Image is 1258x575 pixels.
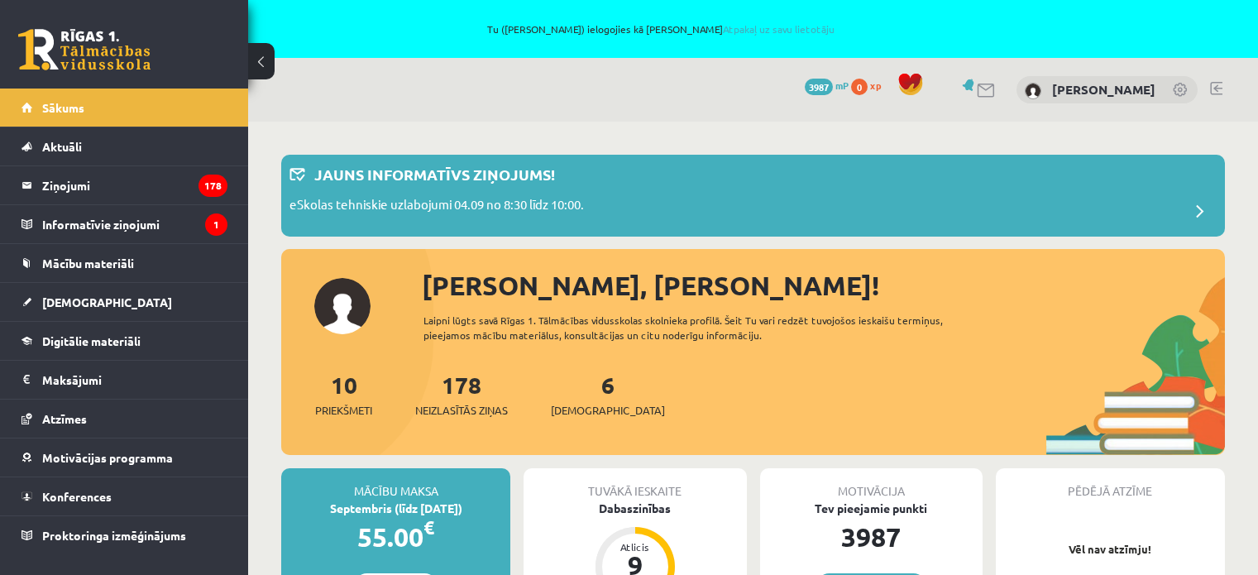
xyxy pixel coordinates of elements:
[199,175,227,197] i: 178
[42,139,82,154] span: Aktuāli
[22,127,227,165] a: Aktuāli
[42,489,112,504] span: Konferences
[22,477,227,515] a: Konferences
[423,515,434,539] span: €
[42,205,227,243] legend: Informatīvie ziņojumi
[1025,83,1041,99] img: Daniels Legzdiņš
[205,213,227,236] i: 1
[22,283,227,321] a: [DEMOGRAPHIC_DATA]
[551,370,665,419] a: 6[DEMOGRAPHIC_DATA]
[870,79,881,92] span: xp
[22,400,227,438] a: Atzīmes
[42,295,172,309] span: [DEMOGRAPHIC_DATA]
[1052,81,1155,98] a: [PERSON_NAME]
[22,438,227,477] a: Motivācijas programma
[22,244,227,282] a: Mācību materiāli
[851,79,868,95] span: 0
[610,542,660,552] div: Atlicis
[22,166,227,204] a: Ziņojumi178
[281,517,510,557] div: 55.00
[42,411,87,426] span: Atzīmes
[805,79,833,95] span: 3987
[851,79,889,92] a: 0 xp
[835,79,849,92] span: mP
[22,516,227,554] a: Proktoringa izmēģinājums
[42,361,227,399] legend: Maksājumi
[760,517,983,557] div: 3987
[1004,541,1217,558] p: Vēl nav atzīmju!
[723,22,835,36] a: Atpakaļ uz savu lietotāju
[415,370,508,419] a: 178Neizlasītās ziņas
[760,468,983,500] div: Motivācija
[281,500,510,517] div: Septembris (līdz [DATE])
[760,500,983,517] div: Tev pieejamie punkti
[315,370,372,419] a: 10Priekšmeti
[415,402,508,419] span: Neizlasītās ziņas
[524,468,746,500] div: Tuvākā ieskaite
[289,163,1217,228] a: Jauns informatīvs ziņojums! eSkolas tehniskie uzlabojumi 04.09 no 8:30 līdz 10:00.
[524,500,746,517] div: Dabaszinības
[22,89,227,127] a: Sākums
[315,402,372,419] span: Priekšmeti
[551,402,665,419] span: [DEMOGRAPHIC_DATA]
[42,528,186,543] span: Proktoringa izmēģinājums
[22,361,227,399] a: Maksājumi
[42,166,227,204] legend: Ziņojumi
[422,266,1225,305] div: [PERSON_NAME], [PERSON_NAME]!
[423,313,990,343] div: Laipni lūgts savā Rīgas 1. Tālmācības vidusskolas skolnieka profilā. Šeit Tu vari redzēt tuvojošo...
[289,195,584,218] p: eSkolas tehniskie uzlabojumi 04.09 no 8:30 līdz 10:00.
[22,205,227,243] a: Informatīvie ziņojumi1
[18,29,151,70] a: Rīgas 1. Tālmācības vidusskola
[42,256,134,271] span: Mācību materiāli
[996,468,1225,500] div: Pēdējā atzīme
[42,333,141,348] span: Digitālie materiāli
[42,100,84,115] span: Sākums
[281,468,510,500] div: Mācību maksa
[805,79,849,92] a: 3987 mP
[314,163,555,185] p: Jauns informatīvs ziņojums!
[190,24,1132,34] span: Tu ([PERSON_NAME]) ielogojies kā [PERSON_NAME]
[22,322,227,360] a: Digitālie materiāli
[42,450,173,465] span: Motivācijas programma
